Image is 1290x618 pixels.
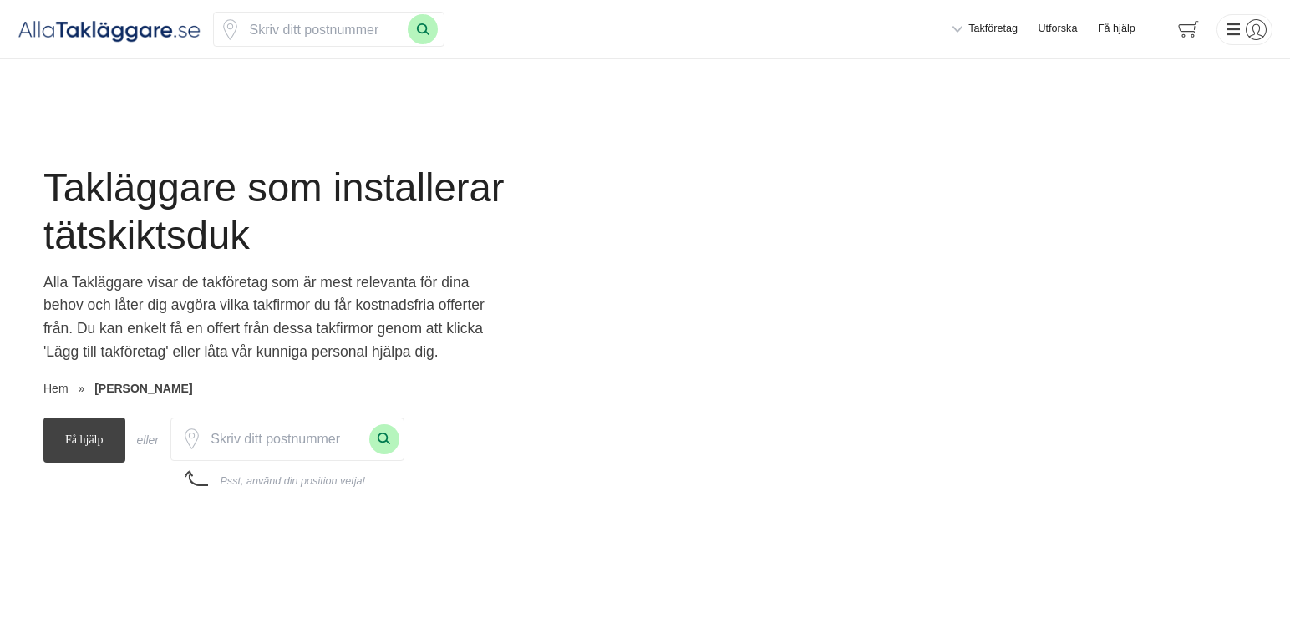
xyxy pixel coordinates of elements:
span: Få hjälp [1098,22,1135,37]
span: navigation-cart [1166,15,1211,44]
span: Klicka för att använda din position. [181,428,202,449]
a: Utforska [1039,22,1078,37]
a: [PERSON_NAME] [94,382,192,395]
div: eller [137,431,159,449]
p: Alla Takläggare visar de takföretag som är mest relevanta för dina behov och låter dig avgöra vil... [43,271,485,371]
div: Psst, använd din position vetja! [220,474,365,489]
span: Klicka för att använda din position. [220,19,241,40]
button: Sök med postnummer [408,14,438,44]
a: Hem [43,382,69,395]
input: Skriv ditt postnummer [241,13,408,46]
span: Takföretag [968,22,1018,37]
svg: Pin / Karta [181,428,202,449]
input: Skriv ditt postnummer [202,423,369,456]
button: Sök med postnummer [369,424,399,454]
span: » [78,379,84,398]
nav: Breadcrumb [43,379,485,398]
img: Alla Takläggare [18,16,201,43]
span: Få hjälp [43,418,125,463]
h1: Takläggare som installerar tätskiktsduk [43,165,535,271]
svg: Pin / Karta [220,19,241,40]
